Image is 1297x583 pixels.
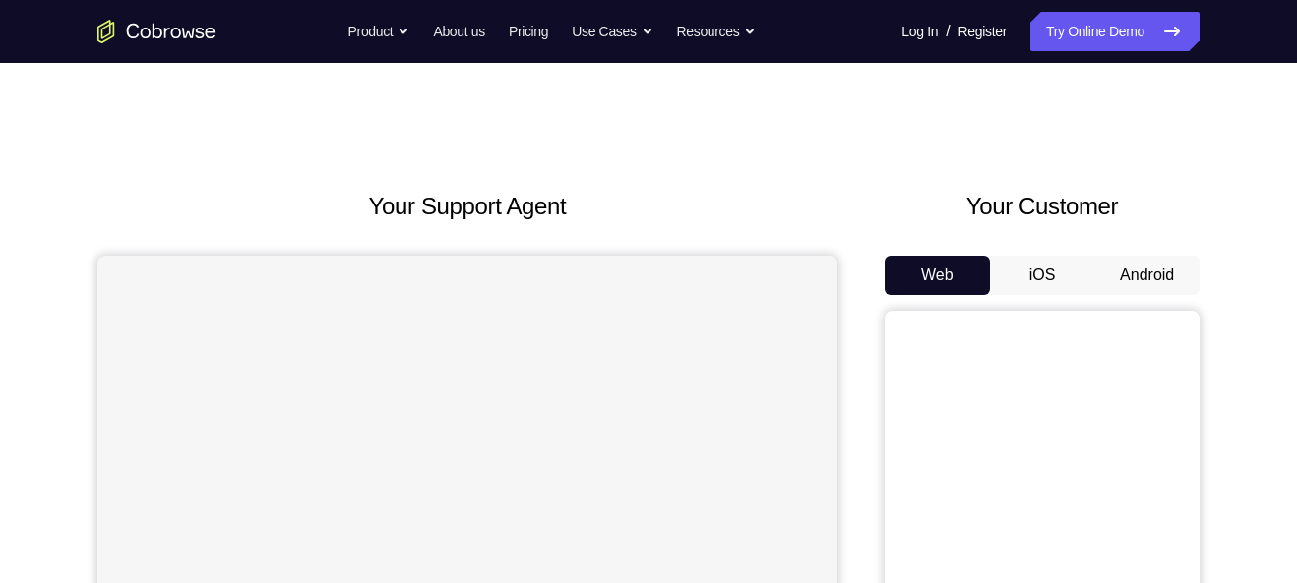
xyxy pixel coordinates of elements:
[677,12,757,51] button: Resources
[958,12,1007,51] a: Register
[1094,256,1200,295] button: Android
[348,12,410,51] button: Product
[901,12,938,51] a: Log In
[433,12,484,51] a: About us
[1030,12,1200,51] a: Try Online Demo
[97,189,837,224] h2: Your Support Agent
[97,20,216,43] a: Go to the home page
[885,256,990,295] button: Web
[990,256,1095,295] button: iOS
[509,12,548,51] a: Pricing
[885,189,1200,224] h2: Your Customer
[572,12,652,51] button: Use Cases
[946,20,950,43] span: /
